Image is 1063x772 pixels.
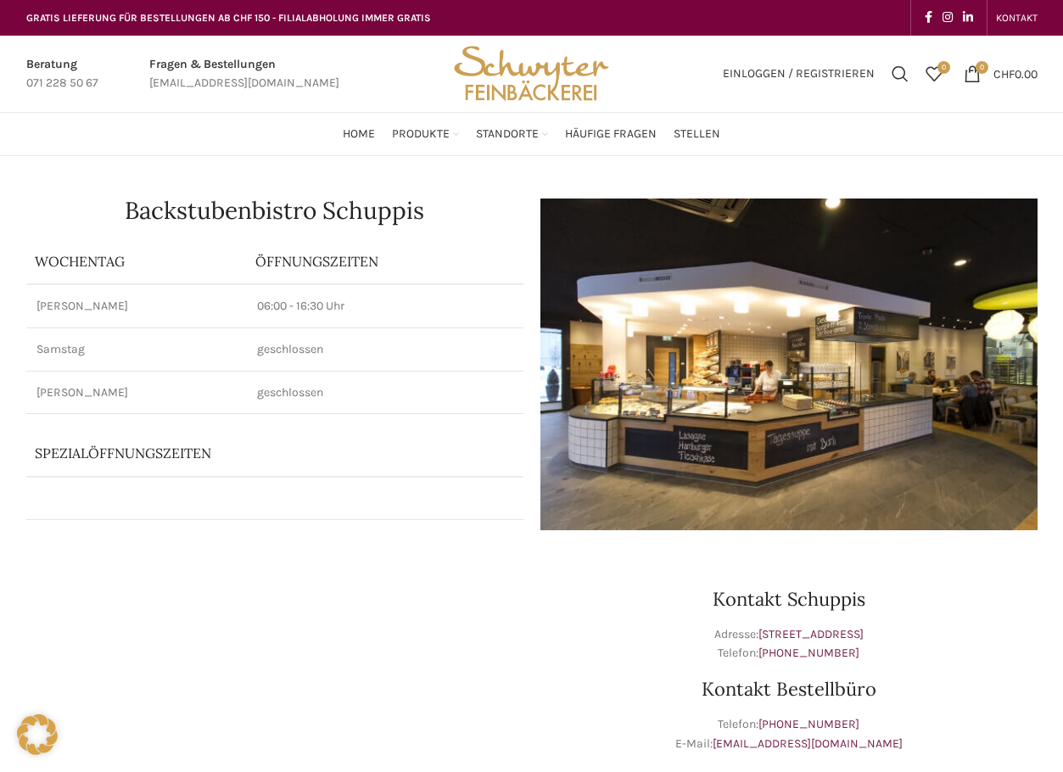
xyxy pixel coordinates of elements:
h3: Kontakt Bestellbüro [540,680,1038,698]
a: Häufige Fragen [565,117,657,151]
a: Stellen [674,117,720,151]
span: GRATIS LIEFERUNG FÜR BESTELLUNGEN AB CHF 150 - FILIALABHOLUNG IMMER GRATIS [26,12,431,24]
p: 06:00 - 16:30 Uhr [257,298,513,315]
span: Standorte [476,126,539,143]
p: ÖFFNUNGSZEITEN [255,252,515,271]
div: Main navigation [18,117,1046,151]
a: Site logo [448,65,614,80]
a: Home [343,117,375,151]
a: [STREET_ADDRESS] [758,627,864,641]
p: Wochentag [35,252,238,271]
a: Einloggen / Registrieren [714,57,883,91]
p: geschlossen [257,341,513,358]
p: [PERSON_NAME] [36,298,237,315]
a: Suchen [883,57,917,91]
img: Bäckerei Schwyter [448,36,614,112]
a: [PHONE_NUMBER] [758,717,859,731]
span: Häufige Fragen [565,126,657,143]
div: Secondary navigation [987,1,1046,35]
span: 0 [976,61,988,74]
p: geschlossen [257,384,513,401]
a: 0 [917,57,951,91]
span: Stellen [674,126,720,143]
span: CHF [993,66,1015,81]
a: Facebook social link [920,6,937,30]
a: 0 CHF0.00 [955,57,1046,91]
h1: Backstubenbistro Schuppis [26,199,523,222]
h3: Kontakt Schuppis [540,590,1038,608]
a: Infobox link [26,55,98,93]
span: Produkte [392,126,450,143]
span: 0 [937,61,950,74]
span: Home [343,126,375,143]
bdi: 0.00 [993,66,1038,81]
p: Adresse: Telefon: [540,625,1038,663]
span: Einloggen / Registrieren [723,68,875,80]
p: Telefon: E-Mail: [540,715,1038,753]
a: Standorte [476,117,548,151]
p: Spezialöffnungszeiten [35,444,433,462]
a: KONTAKT [996,1,1038,35]
a: [EMAIL_ADDRESS][DOMAIN_NAME] [713,736,903,751]
a: Linkedin social link [958,6,978,30]
p: [PERSON_NAME] [36,384,237,401]
span: KONTAKT [996,12,1038,24]
a: Produkte [392,117,459,151]
a: Instagram social link [937,6,958,30]
p: Samstag [36,341,237,358]
div: Meine Wunschliste [917,57,951,91]
a: [PHONE_NUMBER] [758,646,859,660]
a: Infobox link [149,55,339,93]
